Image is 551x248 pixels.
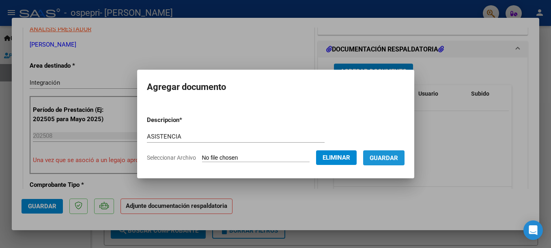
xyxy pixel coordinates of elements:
div: Open Intercom Messenger [523,220,543,240]
span: Guardar [370,154,398,162]
button: Eliminar [316,150,357,165]
button: Guardar [363,150,405,165]
span: Seleccionar Archivo [147,154,196,161]
p: Descripcion [147,115,224,125]
h2: Agregar documento [147,79,405,95]
span: Eliminar [323,154,350,161]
